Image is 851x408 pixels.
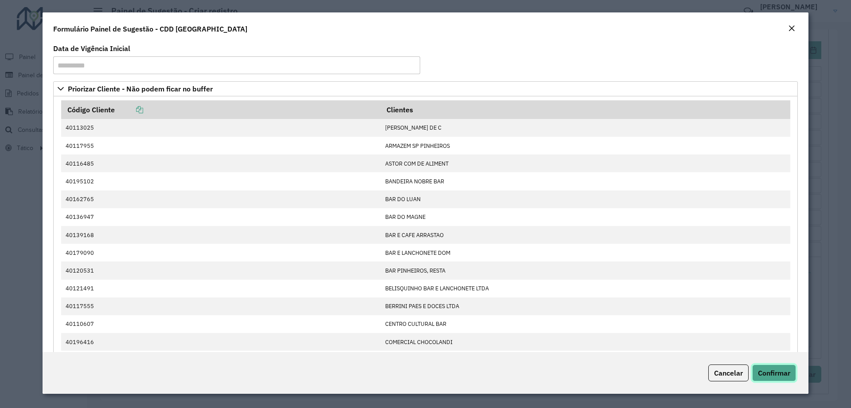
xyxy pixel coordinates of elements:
[61,333,381,351] td: 40196416
[380,190,790,208] td: BAR DO LUAN
[380,119,790,137] td: [PERSON_NAME] DE C
[785,23,798,35] button: Close
[61,119,381,137] td: 40113025
[61,154,381,172] td: 40116485
[714,368,743,377] span: Cancelar
[380,226,790,244] td: BAR E CAFE ARRASTAO
[758,368,790,377] span: Confirmar
[380,154,790,172] td: ASTOR COM DE ALIMENT
[380,244,790,261] td: BAR E LANCHONETE DOM
[788,25,795,32] em: Fechar
[380,100,790,119] th: Clientes
[380,333,790,351] td: COMERCIAL CHOCOLANDI
[61,100,381,119] th: Código Cliente
[68,85,213,92] span: Priorizar Cliente - Não podem ficar no buffer
[61,172,381,190] td: 40195102
[61,351,381,368] td: 40128103
[53,24,247,34] h4: Formulário Painel de Sugestão - CDD [GEOGRAPHIC_DATA]
[380,261,790,279] td: BAR PINHEIROS, RESTA
[61,315,381,333] td: 40110607
[380,280,790,297] td: BELISQUINHO BAR E LANCHONETE LTDA
[708,364,749,381] button: Cancelar
[380,208,790,226] td: BAR DO MAGNE
[380,297,790,315] td: BERRINI PAES E DOCES LTDA
[61,297,381,315] td: 40117555
[61,261,381,279] td: 40120531
[380,137,790,154] td: ARMAZEM SP PINHEIROS
[61,226,381,244] td: 40139168
[61,190,381,208] td: 40162765
[380,351,790,368] td: COMERCIAL SAKAGAMA L
[61,208,381,226] td: 40136947
[380,315,790,333] td: CENTRO CULTURAL BAR
[61,244,381,261] td: 40179090
[61,280,381,297] td: 40121491
[61,137,381,154] td: 40117955
[752,364,796,381] button: Confirmar
[380,172,790,190] td: BANDEIRA NOBRE BAR
[53,43,130,54] label: Data de Vigência Inicial
[115,105,143,114] a: Copiar
[53,81,798,96] a: Priorizar Cliente - Não podem ficar no buffer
